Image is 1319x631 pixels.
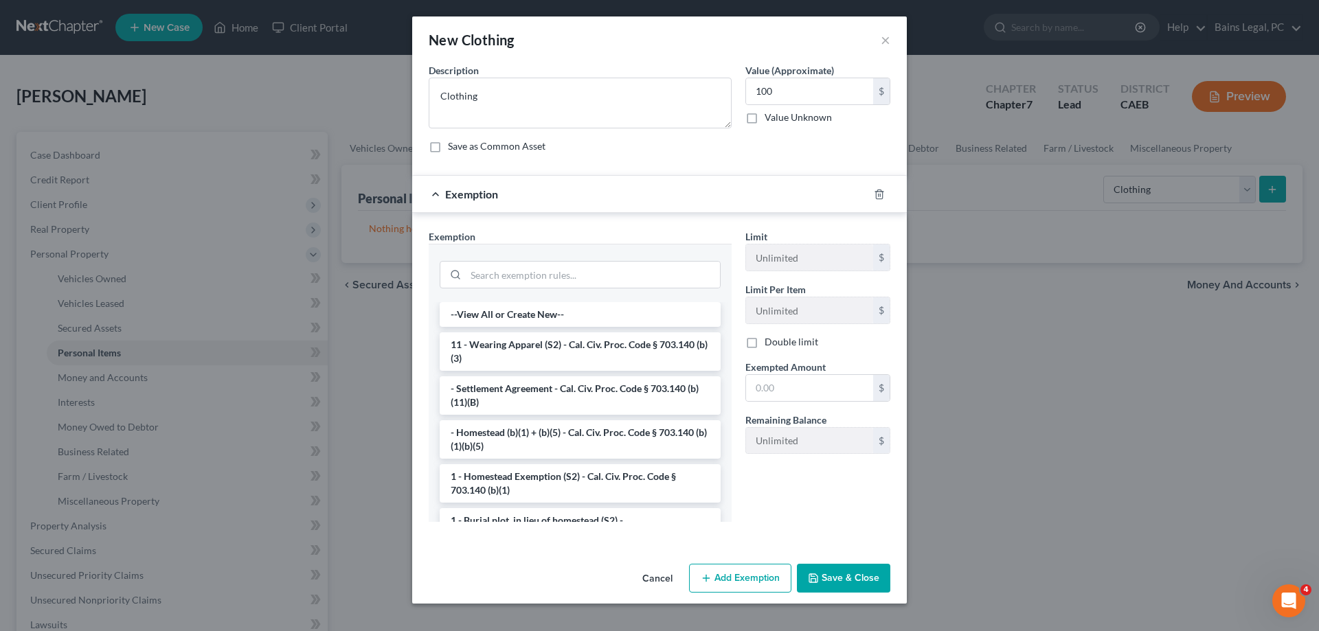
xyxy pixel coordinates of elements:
[429,30,515,49] div: New Clothing
[745,231,767,242] span: Limit
[765,111,832,124] label: Value Unknown
[745,413,826,427] label: Remaining Balance
[873,428,890,454] div: $
[746,297,873,323] input: --
[745,282,806,297] label: Limit Per Item
[429,231,475,242] span: Exemption
[765,335,818,349] label: Double limit
[445,187,498,200] span: Exemption
[440,464,721,503] li: 1 - Homestead Exemption (S2) - Cal. Civ. Proc. Code § 703.140 (b)(1)
[746,244,873,271] input: --
[745,63,834,78] label: Value (Approximate)
[448,139,545,153] label: Save as Common Asset
[440,302,721,327] li: --View All or Create New--
[873,244,890,271] div: $
[1300,584,1311,595] span: 4
[689,564,791,593] button: Add Exemption
[440,376,721,415] li: - Settlement Agreement - Cal. Civ. Proc. Code § 703.140 (b)(11)(B)
[873,78,890,104] div: $
[881,32,890,48] button: ×
[440,332,721,371] li: 11 - Wearing Apparel (S2) - Cal. Civ. Proc. Code § 703.140 (b)(3)
[746,375,873,401] input: 0.00
[429,65,479,76] span: Description
[745,361,826,373] span: Exempted Amount
[873,375,890,401] div: $
[440,420,721,459] li: - Homestead (b)(1) + (b)(5) - Cal. Civ. Proc. Code § 703.140 (b)(1)(b)(5)
[631,565,684,593] button: Cancel
[466,262,720,288] input: Search exemption rules...
[746,78,873,104] input: 0.00
[440,508,721,547] li: 1 - Burial plot, in lieu of homestead (S2) - [GEOGRAPHIC_DATA]. Civ. Proc. Code § 703.140 (b)(1)
[746,428,873,454] input: --
[1272,584,1305,617] iframe: Intercom live chat
[873,297,890,323] div: $
[797,564,890,593] button: Save & Close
